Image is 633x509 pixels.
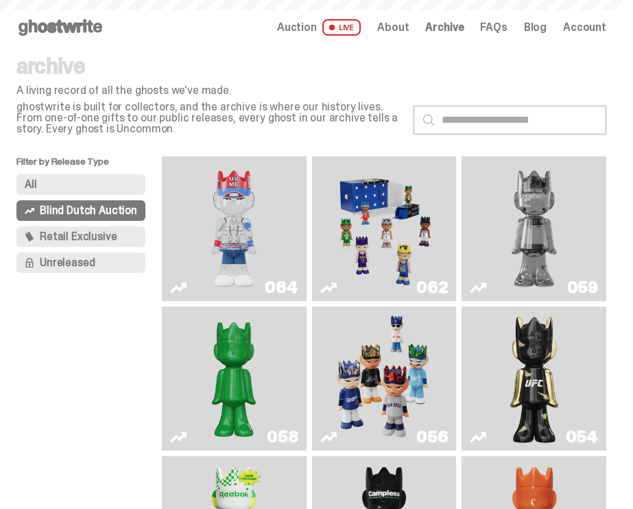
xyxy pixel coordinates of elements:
[505,312,563,446] img: Ruby
[16,55,403,77] p: archive
[470,162,598,296] a: Two
[267,429,298,445] div: 058
[470,312,598,446] a: Ruby
[180,312,287,446] img: Schrödinger's ghost: Sunday Green
[25,179,37,190] span: All
[322,19,361,36] span: LIVE
[331,312,438,446] img: Game Face (2025)
[170,312,298,446] a: Schrödinger's ghost: Sunday Green
[481,162,588,296] img: Two
[480,22,507,33] a: FAQs
[16,174,145,195] button: All
[16,226,145,247] button: Retail Exclusive
[377,22,409,33] a: About
[567,279,598,296] div: 059
[40,231,117,242] span: Retail Exclusive
[566,429,598,445] div: 054
[16,156,162,174] p: Filter by Release Type
[563,22,606,33] a: Account
[331,162,438,296] img: Game Face (2025)
[425,22,464,33] a: Archive
[40,205,137,216] span: Blind Dutch Auction
[277,19,361,36] a: Auction LIVE
[16,200,145,221] button: Blind Dutch Auction
[180,162,287,296] img: You Can't See Me
[265,279,298,296] div: 064
[277,22,317,33] span: Auction
[320,162,449,296] a: Game Face (2025)
[16,252,145,273] button: Unreleased
[40,257,95,268] span: Unreleased
[16,85,403,96] p: A living record of all the ghosts we've made.
[320,312,449,446] a: Game Face (2025)
[16,102,403,134] p: ghostwrite is built for collectors, and the archive is where our history lives. From one-of-one g...
[416,279,448,296] div: 062
[524,22,547,33] a: Blog
[416,429,448,445] div: 056
[170,162,298,296] a: You Can't See Me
